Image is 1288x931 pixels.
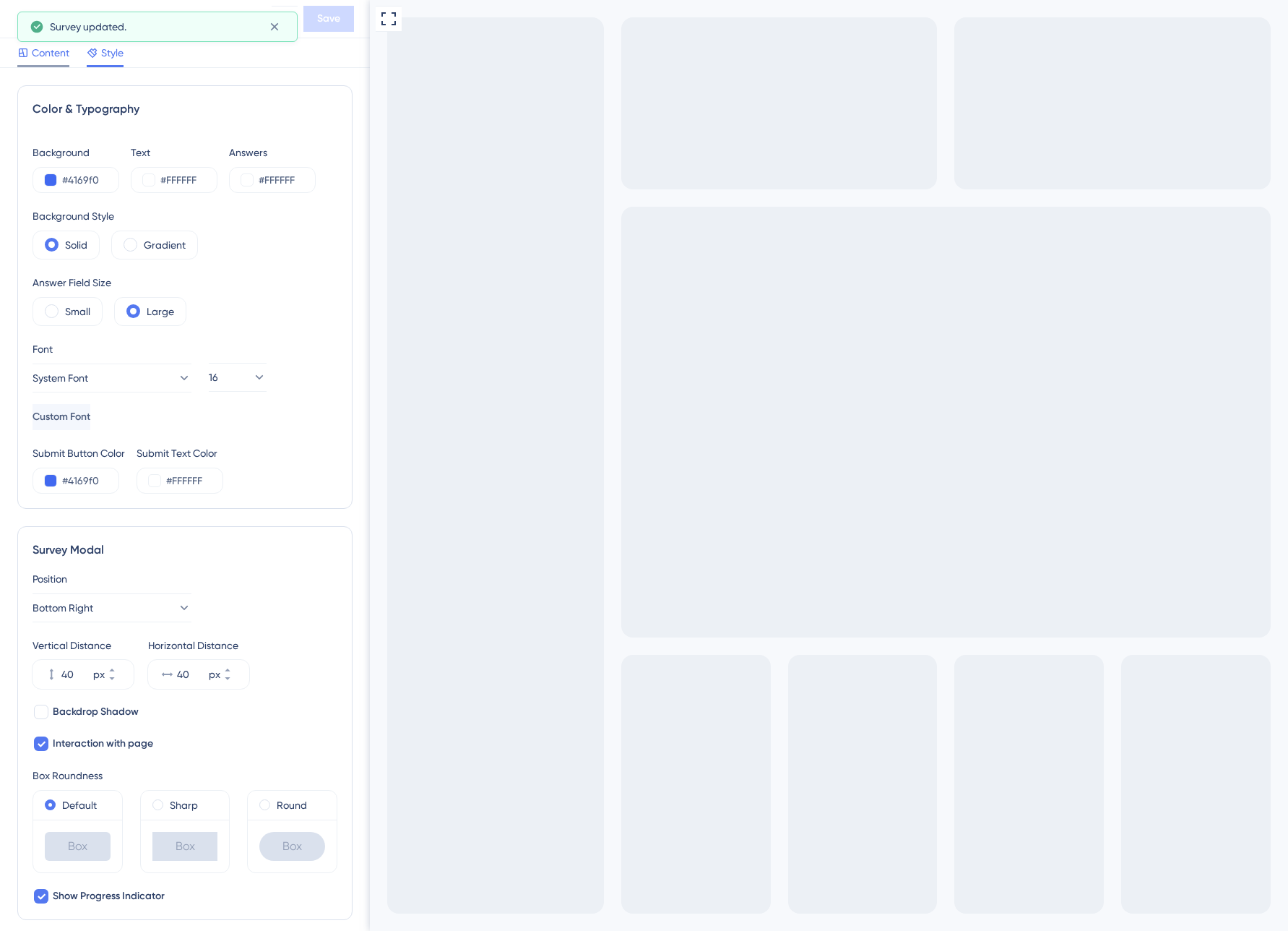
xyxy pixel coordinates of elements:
div: Box [259,832,325,861]
button: Bottom Right [33,593,191,622]
input: px [61,666,90,683]
label: 💬 Queixa principal / motivo da consulta [41,171,193,185]
div: Font [33,340,191,358]
div: Answers [229,144,316,161]
span: Bottom Right [33,599,93,617]
div: Position [33,570,337,588]
div: Submit Button Color [33,445,125,462]
span: Style [101,44,124,61]
label: 🩺 Anamnese [41,202,98,217]
div: Background [33,144,119,161]
div: Box [152,832,218,861]
label: 🧪 Exames laboratoriais (Support Lab) [41,266,193,280]
span: Custom Font [33,408,90,426]
span: Survey updated. [50,18,126,35]
label: Large [147,303,174,320]
div: Go to Question 2 [35,12,52,29]
button: px [223,674,249,689]
label: Small [65,303,90,320]
button: px [108,674,134,689]
button: Custom Font [33,404,90,430]
span: Question 1 / 2 [100,12,118,29]
span: Show Progress Indicator [53,888,165,905]
div: px [93,666,105,683]
button: System Font [33,364,191,392]
button: px [108,660,134,674]
div: Close survey [188,12,205,29]
label: 📅 Histórico de atendimentos [41,139,162,153]
div: Box Roundness [33,767,337,784]
label: Gradient [144,236,186,254]
div: New Survey [46,9,266,29]
label: 📋 Dados básicos (idade, sexo, IMC) [41,107,193,121]
div: px [209,666,220,683]
span: Save [317,10,340,27]
button: px [223,660,249,674]
div: Background Style [33,207,198,225]
label: 📈 Evoluções clínicas [41,298,131,312]
button: 16 [209,363,267,392]
span: System Font [33,369,88,387]
button: Save [303,6,354,32]
div: Quais informações você considera mais importantes revisar antes da consulta do paciente? [17,38,205,90]
div: Answer Field Size [33,274,186,291]
input: px [177,666,206,683]
span: Content [32,44,69,61]
div: Horizontal Distance [148,637,249,654]
span: 16 [209,369,218,386]
span: Interaction with page [53,735,153,752]
label: 💊 Medicamentos e alergias [41,234,156,249]
span: Backdrop Shadow [53,703,139,721]
label: Round [277,797,307,814]
div: Text [131,144,217,161]
label: Sharp [170,797,198,814]
div: Survey Modal [33,541,337,559]
div: radio group [12,101,205,445]
div: Vertical Distance [33,637,134,654]
label: Solid [65,236,87,254]
div: Box [45,832,111,861]
div: Submit Text Color [137,445,223,462]
label: Default [62,797,97,814]
div: Color & Typography [33,100,337,118]
div: Multiple choices rating [12,101,205,324]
